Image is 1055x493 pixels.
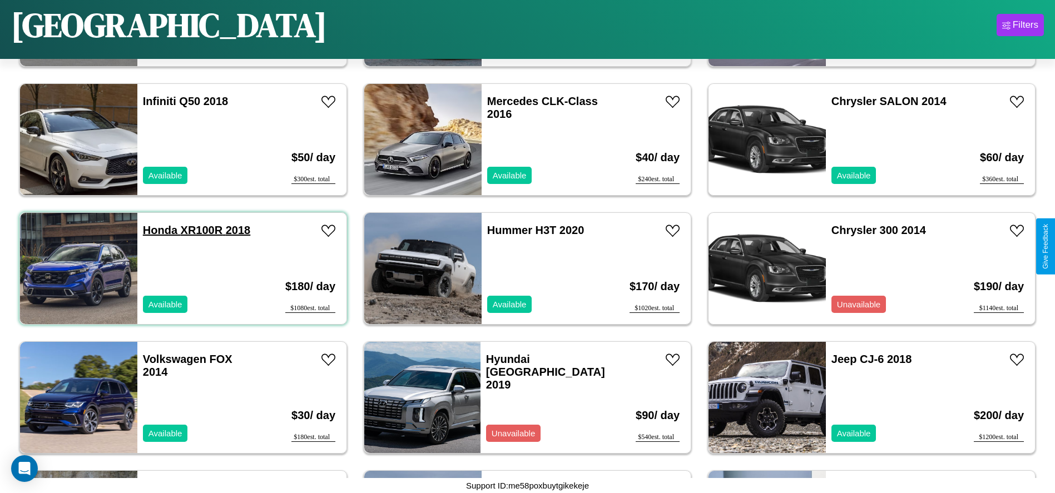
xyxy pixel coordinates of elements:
h3: $ 60 / day [980,140,1024,175]
a: Hummer H3T 2020 [487,224,585,236]
button: Filters [997,14,1044,36]
p: Available [148,168,182,183]
p: Support ID: me58poxbuytgikekeje [466,478,589,493]
div: $ 180 est. total [291,433,335,442]
a: Chrysler 300 2014 [831,224,926,236]
h1: [GEOGRAPHIC_DATA] [11,2,327,48]
p: Available [493,297,527,312]
p: Unavailable [492,426,535,441]
h3: $ 40 / day [636,140,680,175]
a: Mercedes CLK-Class 2016 [487,95,598,120]
h3: $ 190 / day [974,269,1024,304]
p: Available [837,168,871,183]
h3: $ 90 / day [636,398,680,433]
h3: $ 180 / day [285,269,335,304]
div: $ 1080 est. total [285,304,335,313]
h3: $ 170 / day [630,269,680,304]
div: Give Feedback [1042,224,1049,269]
p: Available [148,297,182,312]
a: Infiniti Q50 2018 [143,95,228,107]
div: $ 240 est. total [636,175,680,184]
a: Chrysler SALON 2014 [831,95,947,107]
div: $ 1200 est. total [974,433,1024,442]
div: Open Intercom Messenger [11,455,38,482]
div: $ 1140 est. total [974,304,1024,313]
a: Jeep CJ-6 2018 [831,353,912,365]
div: $ 360 est. total [980,175,1024,184]
h3: $ 50 / day [291,140,335,175]
p: Unavailable [837,297,880,312]
a: Volkswagen FOX 2014 [143,353,232,378]
div: $ 540 est. total [636,433,680,442]
h3: $ 200 / day [974,398,1024,433]
p: Available [837,426,871,441]
a: Honda XR100R 2018 [143,224,250,236]
p: Available [493,168,527,183]
div: Filters [1013,19,1038,31]
a: Hyundai [GEOGRAPHIC_DATA] 2019 [486,353,605,391]
h3: $ 30 / day [291,398,335,433]
p: Available [148,426,182,441]
div: $ 300 est. total [291,175,335,184]
div: $ 1020 est. total [630,304,680,313]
